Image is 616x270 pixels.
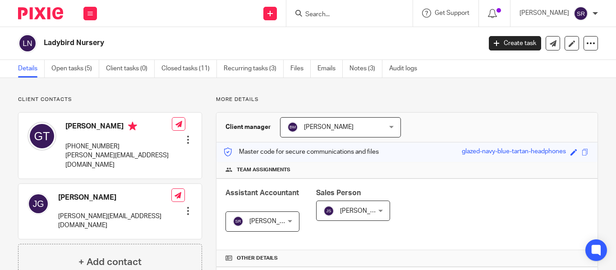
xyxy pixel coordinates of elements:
[317,60,343,78] a: Emails
[233,216,244,227] img: svg%3E
[18,7,63,19] img: Pixie
[349,60,382,78] a: Notes (3)
[462,147,566,157] div: glazed-navy-blue-tartan-headphones
[28,193,49,215] img: svg%3E
[58,193,171,202] h4: [PERSON_NAME]
[224,60,284,78] a: Recurring tasks (3)
[287,122,298,133] img: svg%3E
[65,151,172,169] p: [PERSON_NAME][EMAIL_ADDRESS][DOMAIN_NAME]
[78,255,142,269] h4: + Add contact
[435,10,469,16] span: Get Support
[58,212,171,230] p: [PERSON_NAME][EMAIL_ADDRESS][DOMAIN_NAME]
[389,60,424,78] a: Audit logs
[304,124,354,130] span: [PERSON_NAME]
[237,166,290,174] span: Team assignments
[161,60,217,78] a: Closed tasks (11)
[51,60,99,78] a: Open tasks (5)
[323,206,334,216] img: svg%3E
[65,142,172,151] p: [PHONE_NUMBER]
[18,96,202,103] p: Client contacts
[237,255,278,262] span: Other details
[340,208,390,214] span: [PERSON_NAME]
[489,36,541,50] a: Create task
[574,6,588,21] img: svg%3E
[18,34,37,53] img: svg%3E
[128,122,137,131] i: Primary
[519,9,569,18] p: [PERSON_NAME]
[225,189,299,197] span: Assistant Accountant
[223,147,379,156] p: Master code for secure communications and files
[65,122,172,133] h4: [PERSON_NAME]
[28,122,56,151] img: svg%3E
[290,60,311,78] a: Files
[304,11,386,19] input: Search
[44,38,389,48] h2: Ladybird Nursery
[316,189,361,197] span: Sales Person
[249,218,299,224] span: [PERSON_NAME]
[216,96,598,103] p: More details
[106,60,155,78] a: Client tasks (0)
[225,123,271,132] h3: Client manager
[18,60,45,78] a: Details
